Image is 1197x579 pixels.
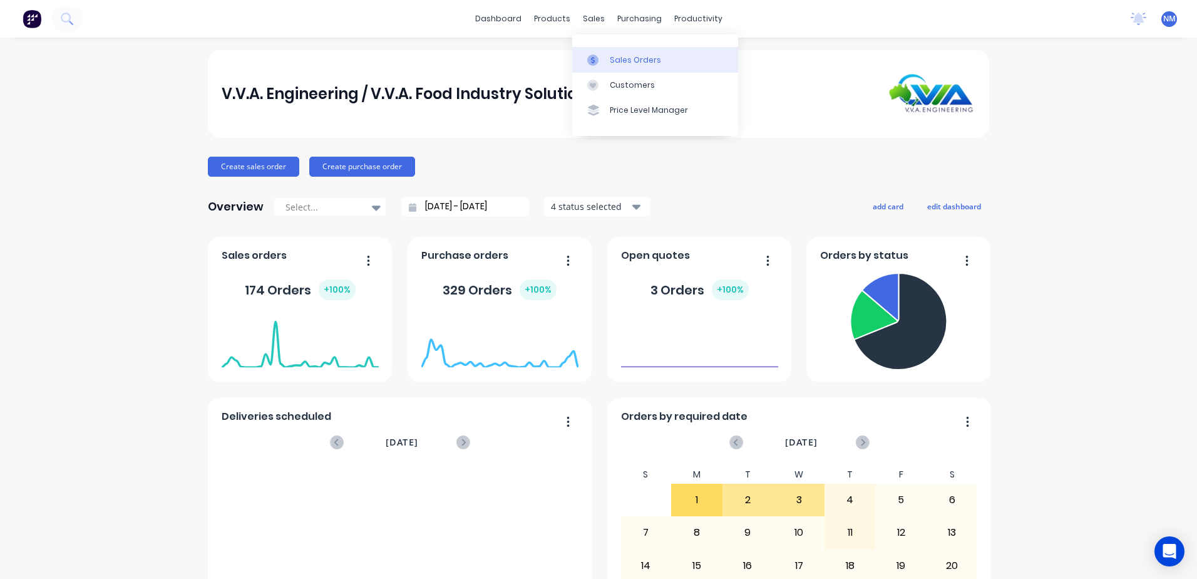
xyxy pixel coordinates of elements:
[443,279,557,300] div: 329 Orders
[672,517,722,548] div: 8
[551,200,630,213] div: 4 status selected
[572,73,738,98] a: Customers
[577,9,611,28] div: sales
[723,484,773,516] div: 2
[222,248,287,263] span: Sales orders
[621,248,690,263] span: Open quotes
[672,484,722,516] div: 1
[927,517,977,548] div: 13
[919,198,989,214] button: edit dashboard
[722,466,774,484] div: T
[825,484,875,516] div: 4
[825,466,876,484] div: T
[610,105,688,116] div: Price Level Manager
[1163,13,1176,24] span: NM
[650,279,749,300] div: 3 Orders
[865,198,912,214] button: add card
[544,197,650,216] button: 4 status selected
[572,98,738,123] a: Price Level Manager
[319,279,356,300] div: + 100 %
[774,484,824,516] div: 3
[386,436,418,449] span: [DATE]
[610,55,661,66] div: Sales Orders
[774,517,824,548] div: 10
[620,466,672,484] div: S
[875,466,927,484] div: F
[712,279,749,300] div: + 100 %
[621,517,671,548] div: 7
[876,517,926,548] div: 12
[469,9,528,28] a: dashboard
[245,279,356,300] div: 174 Orders
[825,517,875,548] div: 11
[572,47,738,72] a: Sales Orders
[208,157,299,177] button: Create sales order
[610,80,655,91] div: Customers
[222,81,595,107] div: V.V.A. Engineering / V.V.A. Food Industry Solutions
[520,279,557,300] div: + 100 %
[1154,536,1184,566] div: Open Intercom Messenger
[773,466,825,484] div: W
[421,248,508,263] span: Purchase orders
[785,436,818,449] span: [DATE]
[208,194,264,219] div: Overview
[876,484,926,516] div: 5
[668,9,729,28] div: productivity
[671,466,722,484] div: M
[723,517,773,548] div: 9
[611,9,668,28] div: purchasing
[927,484,977,516] div: 6
[528,9,577,28] div: products
[888,74,975,113] img: V.V.A. Engineering / V.V.A. Food Industry Solutions
[927,466,978,484] div: S
[23,9,41,28] img: Factory
[309,157,415,177] button: Create purchase order
[820,248,908,263] span: Orders by status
